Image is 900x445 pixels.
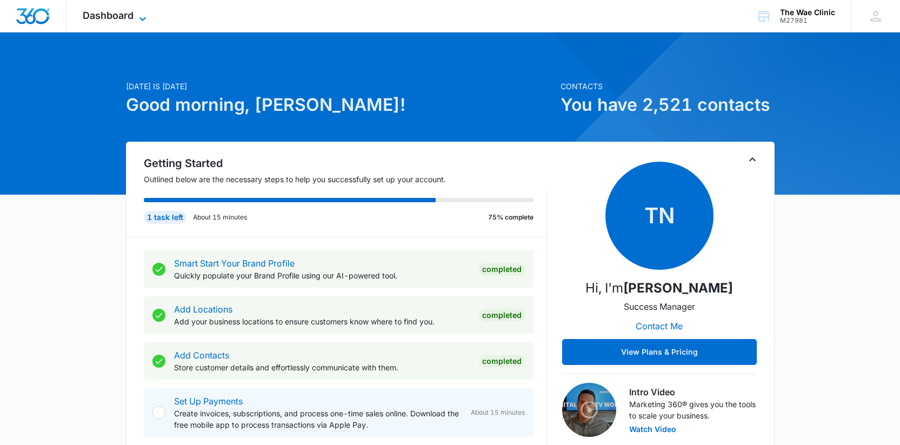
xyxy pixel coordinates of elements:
strong: [PERSON_NAME] [623,280,733,296]
p: Hi, I'm [585,278,733,298]
button: Toggle Collapse [746,153,759,166]
p: Marketing 360® gives you the tools to scale your business. [629,398,757,421]
div: Completed [479,355,525,368]
button: Contact Me [625,313,694,339]
h1: Good morning, [PERSON_NAME]! [126,92,554,118]
button: View Plans & Pricing [562,339,757,365]
div: Completed [479,263,525,276]
a: Smart Start Your Brand Profile [174,258,295,269]
span: About 15 minutes [471,408,525,417]
button: Watch Video [629,426,676,433]
p: Contacts [561,81,775,92]
h1: You have 2,521 contacts [561,92,775,118]
h2: Getting Started [144,155,547,171]
div: 1 task left [144,211,186,224]
span: TN [605,162,714,270]
p: Create invoices, subscriptions, and process one-time sales online. Download the free mobile app t... [174,408,462,430]
a: Add Contacts [174,350,229,361]
p: 75% complete [488,212,534,222]
p: Quickly populate your Brand Profile using our AI-powered tool. [174,270,470,281]
a: Add Locations [174,304,232,315]
h3: Intro Video [629,386,757,398]
span: Dashboard [83,10,134,21]
div: account name [780,8,835,17]
div: Completed [479,309,525,322]
p: Outlined below are the necessary steps to help you successfully set up your account. [144,174,547,185]
div: account id [780,17,835,24]
img: Intro Video [562,383,616,437]
p: Success Manager [624,300,695,313]
p: [DATE] is [DATE] [126,81,554,92]
p: Store customer details and effortlessly communicate with them. [174,362,470,373]
a: Set Up Payments [174,396,243,407]
p: About 15 minutes [193,212,247,222]
p: Add your business locations to ensure customers know where to find you. [174,316,470,327]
